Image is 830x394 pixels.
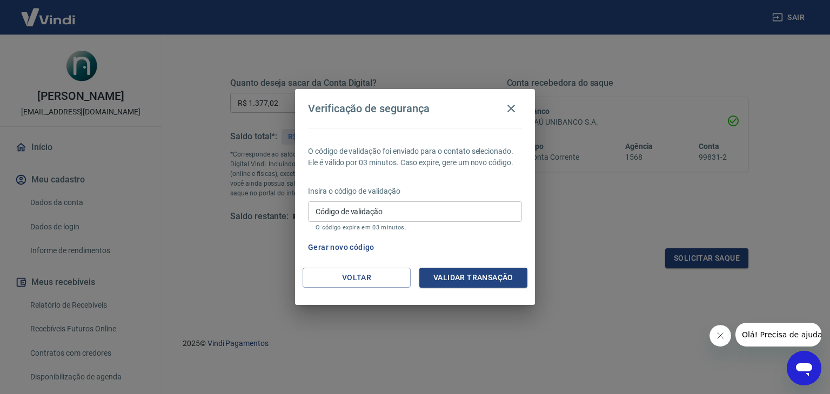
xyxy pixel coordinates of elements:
[6,8,91,16] span: Olá! Precisa de ajuda?
[787,351,821,385] iframe: Botão para abrir a janela de mensagens
[308,146,522,168] p: O código de validação foi enviado para o contato selecionado. Ele é válido por 03 minutos. Caso e...
[709,325,731,347] iframe: Fechar mensagem
[303,268,411,288] button: Voltar
[304,237,379,257] button: Gerar novo código
[419,268,527,288] button: Validar transação
[308,102,430,115] h4: Verificação de segurança
[316,224,514,231] p: O código expira em 03 minutos.
[308,186,522,197] p: Insira o código de validação
[735,323,821,347] iframe: Mensagem da empresa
